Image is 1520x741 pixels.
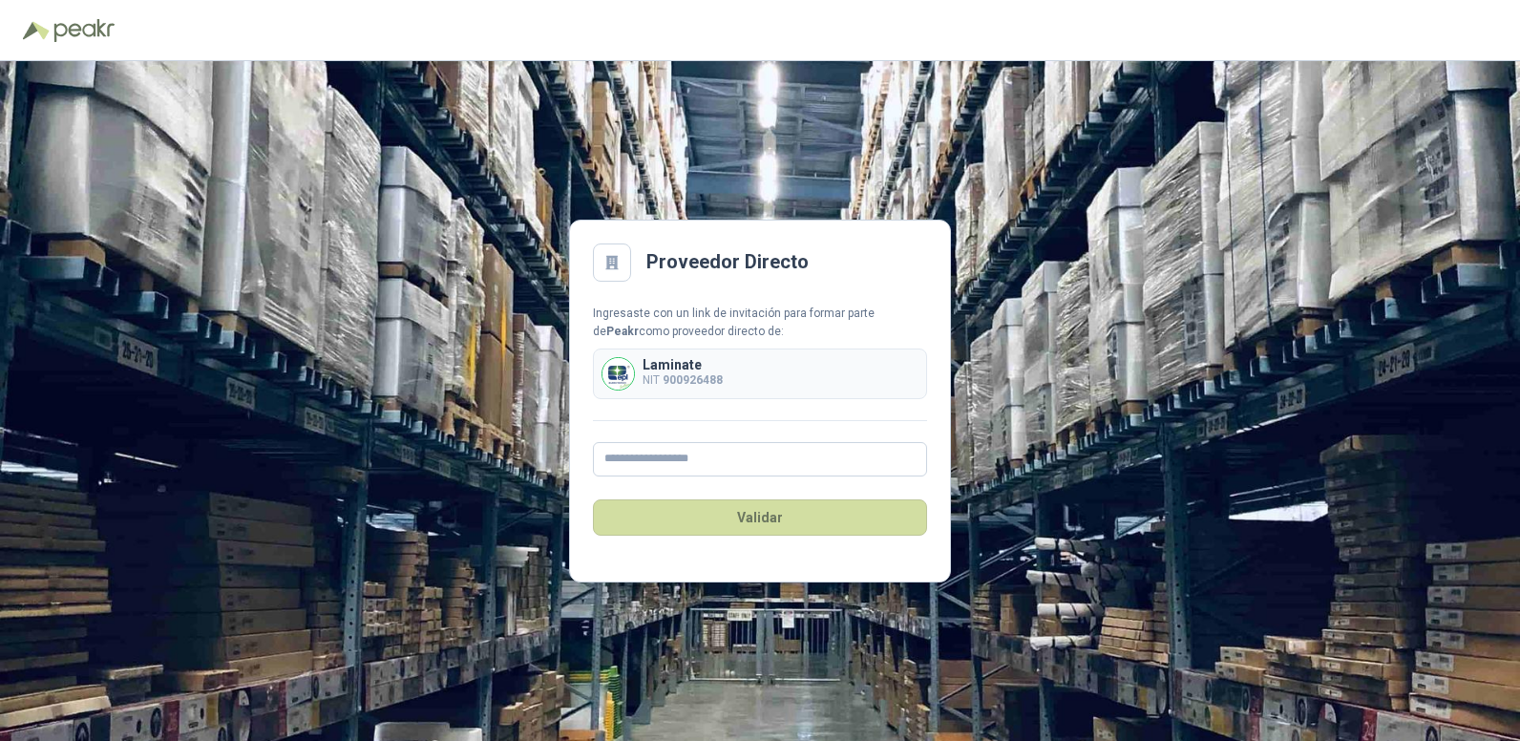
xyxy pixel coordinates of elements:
[643,371,723,390] p: NIT
[53,19,115,42] img: Peakr
[606,325,639,338] b: Peakr
[663,373,723,387] b: 900926488
[593,499,927,536] button: Validar
[643,358,723,371] p: Laminate
[602,358,634,390] img: Company Logo
[23,21,50,40] img: Logo
[593,305,927,341] div: Ingresaste con un link de invitación para formar parte de como proveedor directo de:
[646,247,809,277] h2: Proveedor Directo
